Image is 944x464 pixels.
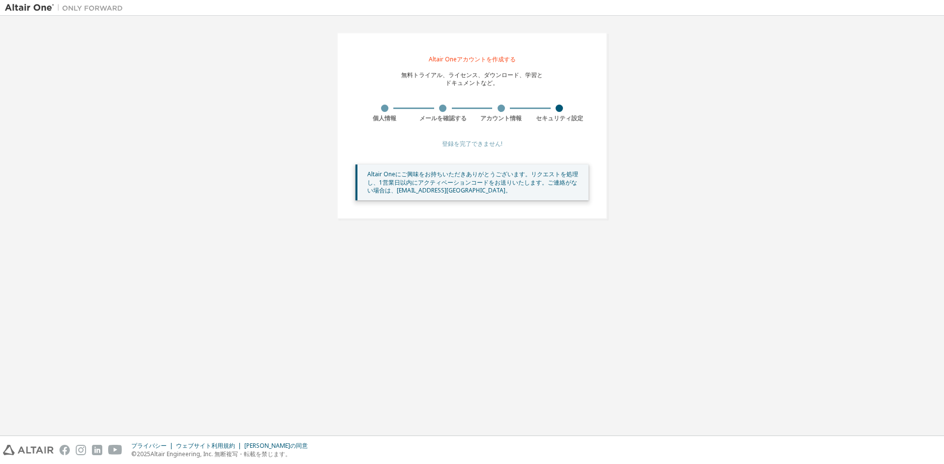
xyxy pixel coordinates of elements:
[442,139,502,148] font: 登録を完了できません!
[92,445,102,455] img: linkedin.svg
[59,445,70,455] img: facebook.svg
[76,445,86,455] img: instagram.svg
[176,441,235,450] font: ウェブサイト利用規約
[429,55,516,63] font: Altair Oneアカウントを作成する
[150,450,291,458] font: Altair Engineering, Inc. 無断複写・転載を禁じます。
[131,441,167,450] font: プライバシー
[5,3,128,13] img: アルタイルワン
[244,441,308,450] font: [PERSON_NAME]の同意
[401,71,543,79] font: 無料トライアル、ライセンス、ダウンロード、学習と
[108,445,122,455] img: youtube.svg
[445,79,499,87] font: ドキュメントなど。
[480,114,522,122] font: アカウント情報
[137,450,150,458] font: 2025
[419,114,467,122] font: メールを確認する
[3,445,54,455] img: altair_logo.svg
[536,114,583,122] font: セキュリティ設定
[367,170,578,194] font: Altair Oneにご興味をお持ちいただきありがとうございます。リクエストを処理し、1営業日以内にアクティベーションコードをお送りいたします。ご連絡がない場合は、[EMAIL_ADDRESS]...
[131,450,137,458] font: ©
[373,114,396,122] font: 個人情報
